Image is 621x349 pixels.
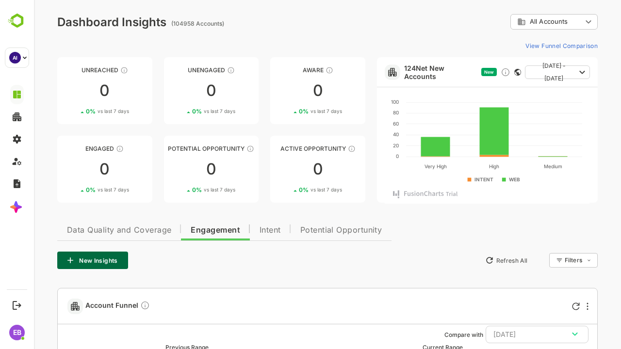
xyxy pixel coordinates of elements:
[23,145,118,152] div: Engaged
[86,66,94,74] div: These accounts have not been engaged with for a defined time period
[359,143,365,148] text: 20
[357,99,365,105] text: 100
[455,163,465,170] text: High
[52,108,95,115] div: 0 %
[391,163,413,170] text: Very High
[10,299,23,312] button: Logout
[467,67,476,77] div: Discover new ICP-fit accounts showing engagement — via intent surges, anonymous website visits, L...
[23,15,132,29] div: Dashboard Insights
[52,186,95,193] div: 0 %
[23,66,118,74] div: Unreached
[452,326,555,343] button: [DATE]
[82,145,90,153] div: These accounts are warm, further nurturing would qualify them to MQAs
[23,83,118,98] div: 0
[130,136,225,203] a: Potential OpportunityThese accounts are MQAs and can be passed on to Inside Sales00%vs last 7 days
[170,186,201,193] span: vs last 7 days
[491,65,556,79] button: [DATE] - [DATE]
[538,302,546,310] div: Refresh
[130,83,225,98] div: 0
[359,110,365,115] text: 80
[483,17,548,26] div: All Accounts
[226,226,247,234] span: Intent
[23,57,118,124] a: UnreachedThese accounts have not been engaged with for a defined time period00%vs last 7 days
[137,20,193,27] ag: (104958 Accounts)
[23,161,118,177] div: 0
[23,252,94,269] button: New Insights
[496,18,534,25] span: All Accounts
[531,256,548,264] div: Filters
[236,57,331,124] a: AwareThese accounts have just entered the buying cycle and need further nurturing00%vs last 7 days
[9,325,25,340] div: EB
[157,226,206,234] span: Engagement
[64,108,95,115] span: vs last 7 days
[292,66,299,74] div: These accounts have just entered the buying cycle and need further nurturing
[277,108,308,115] span: vs last 7 days
[193,66,201,74] div: These accounts have not shown enough engagement and need nurturing
[236,83,331,98] div: 0
[277,186,308,193] span: vs last 7 days
[33,226,137,234] span: Data Quality and Coverage
[499,60,541,85] span: [DATE] - [DATE]
[23,136,118,203] a: EngagedThese accounts are warm, further nurturing would qualify them to MQAs00%vs last 7 days
[130,57,225,124] a: UnengagedThese accounts have not shown enough engagement and need nurturing00%vs last 7 days
[362,153,365,159] text: 0
[480,69,487,76] div: This card does not support filter and segments
[130,145,225,152] div: Potential Opportunity
[488,38,564,53] button: View Funnel Comparison
[459,328,547,341] div: [DATE]
[265,186,308,193] div: 0 %
[158,186,201,193] div: 0 %
[106,301,116,312] div: Compare Funnel to any previous dates, and click on any plot in the current funnel to view the det...
[450,69,460,75] span: New
[236,145,331,152] div: Active Opportunity
[359,131,365,137] text: 40
[130,161,225,177] div: 0
[410,331,449,338] ag: Compare with
[553,302,555,310] div: More
[530,252,564,269] div: Filters
[265,108,308,115] div: 0 %
[170,108,201,115] span: vs last 7 days
[370,64,443,80] a: 124Net New Accounts
[5,12,30,30] img: BambooboxLogoMark.f1c84d78b4c51b1a7b5f700c9845e183.svg
[130,66,225,74] div: Unengaged
[359,121,365,127] text: 60
[212,145,220,153] div: These accounts are MQAs and can be passed on to Inside Sales
[236,161,331,177] div: 0
[64,186,95,193] span: vs last 7 days
[266,226,348,234] span: Potential Opportunity
[9,52,21,63] div: AI
[158,108,201,115] div: 0 %
[314,145,322,153] div: These accounts have open opportunities which might be at any of the Sales Stages
[51,301,116,312] span: Account Funnel
[236,136,331,203] a: Active OpportunityThese accounts have open opportunities which might be at any of the Sales Stage...
[236,66,331,74] div: Aware
[447,253,498,268] button: Refresh All
[510,163,528,169] text: Medium
[476,13,564,32] div: All Accounts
